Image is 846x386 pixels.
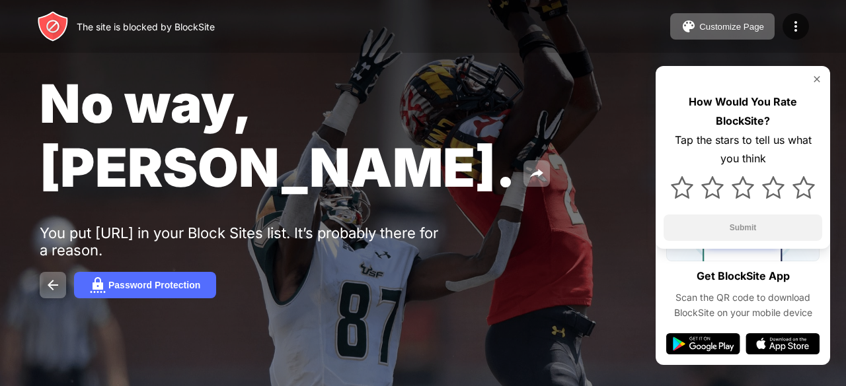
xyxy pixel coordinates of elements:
button: Submit [664,214,822,241]
img: header-logo.svg [37,11,69,42]
img: back.svg [45,277,61,293]
div: How Would You Rate BlockSite? [664,92,822,131]
button: Password Protection [74,272,216,298]
img: pallet.svg [681,18,697,34]
img: star.svg [701,176,724,199]
div: Tap the stars to tell us what you think [664,131,822,169]
button: Customize Page [670,13,775,40]
img: share.svg [529,166,545,181]
div: Password Protection [108,280,200,290]
div: The site is blocked by BlockSite [77,21,215,32]
img: star.svg [671,176,693,199]
img: password.svg [90,277,106,293]
img: rate-us-close.svg [812,74,822,84]
img: menu-icon.svg [788,18,804,34]
img: star.svg [792,176,815,199]
div: You put [URL] in your Block Sites list. It’s probably there for a reason. [40,224,448,259]
img: star.svg [762,176,785,199]
img: star.svg [732,176,754,199]
div: Customize Page [699,22,764,32]
span: No way, [PERSON_NAME]. [40,71,516,199]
